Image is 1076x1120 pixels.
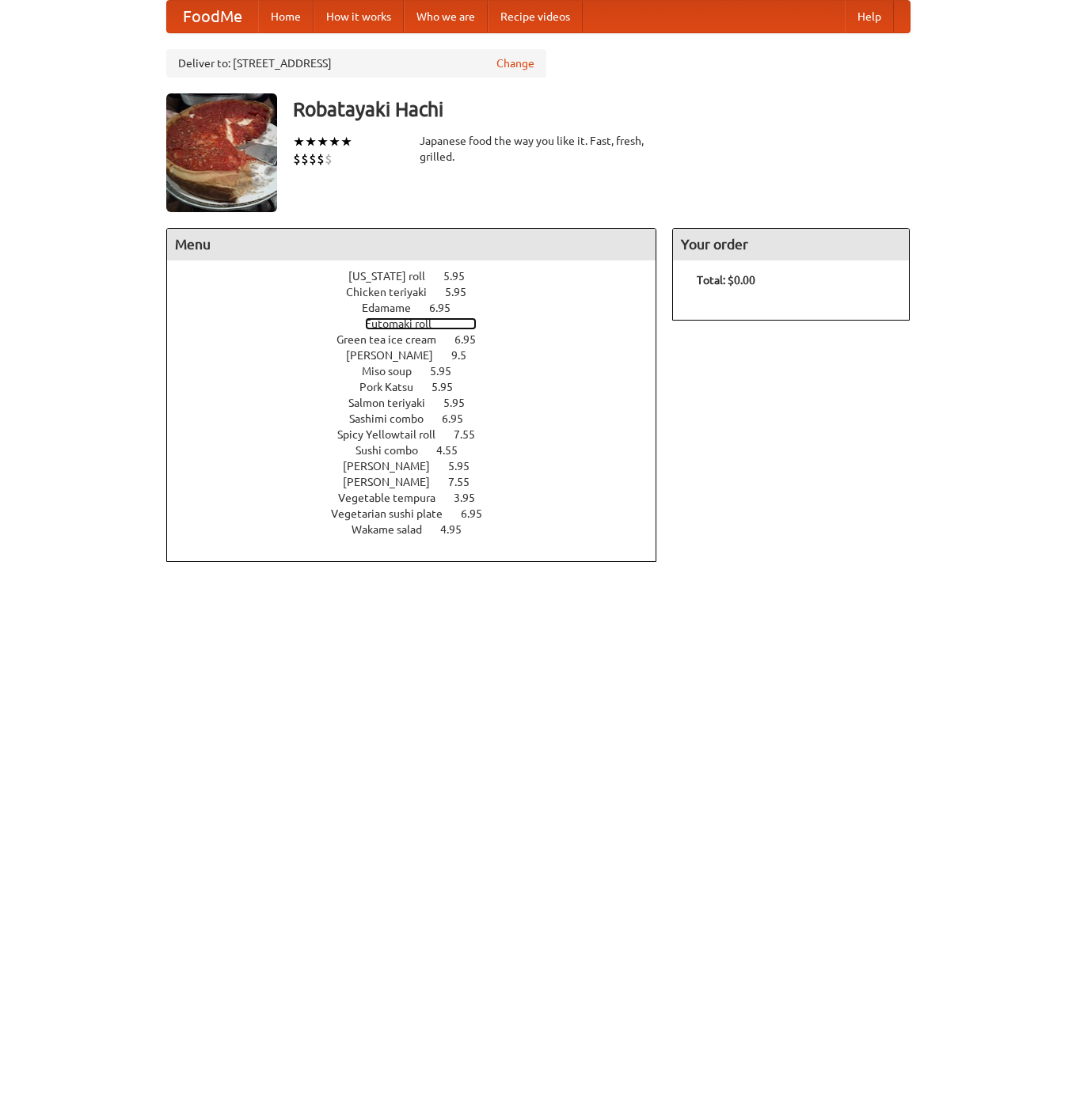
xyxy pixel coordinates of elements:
span: 6.95 [461,507,498,520]
li: ★ [317,133,329,150]
span: Salmon teriyaki [348,397,441,409]
span: [PERSON_NAME] [343,476,446,488]
span: 5.95 [443,270,481,283]
a: Green tea ice cream 6.95 [336,333,505,346]
span: 4.55 [436,444,473,457]
span: 7.55 [448,476,485,488]
h4: Your order [673,229,909,260]
a: FoodMe [167,1,258,32]
a: Pork Katsu 5.95 [359,381,482,393]
li: ★ [340,133,352,150]
a: [US_STATE] roll 5.95 [348,270,494,283]
span: Pork Katsu [359,381,429,393]
li: $ [293,150,301,168]
span: Sushi combo [355,444,434,457]
span: Sashimi combo [349,412,439,425]
a: Vegetarian sushi plate 6.95 [331,507,511,520]
h4: Menu [167,229,656,260]
li: $ [317,150,325,168]
span: 5.95 [443,397,481,409]
div: Japanese food the way you like it. Fast, fresh, grilled. [420,133,657,165]
span: Futomaki roll [365,317,447,330]
a: How it works [314,1,404,32]
span: 6.95 [442,412,479,425]
li: ★ [293,133,305,150]
span: Green tea ice cream [336,333,452,346]
li: ★ [329,133,340,150]
span: 3.95 [454,492,491,504]
li: $ [301,150,309,168]
span: 5.95 [432,381,469,393]
a: Who we are [404,1,488,32]
a: [PERSON_NAME] 7.55 [343,476,499,488]
span: 5.95 [448,460,485,473]
a: Wakame salad 4.95 [352,523,491,536]
span: 7.55 [454,428,491,441]
span: 5.95 [430,365,467,378]
span: 5.95 [445,286,482,298]
a: Edamame 6.95 [362,302,480,314]
a: Futomaki roll [365,317,477,330]
a: Salmon teriyaki 5.95 [348,397,494,409]
a: [PERSON_NAME] 9.5 [346,349,496,362]
a: Chicken teriyaki 5.95 [346,286,496,298]
span: Vegetable tempura [338,492,451,504]
a: [PERSON_NAME] 5.95 [343,460,499,473]
span: Wakame salad [352,523,438,536]
span: [PERSON_NAME] [346,349,449,362]
li: $ [325,150,333,168]
span: Chicken teriyaki [346,286,443,298]
span: 4.95 [440,523,477,536]
a: Change [496,55,534,71]
a: Home [258,1,314,32]
span: Edamame [362,302,427,314]
span: [US_STATE] roll [348,270,441,283]
a: Spicy Yellowtail roll 7.55 [337,428,504,441]
a: Miso soup 5.95 [362,365,481,378]
a: Recipe videos [488,1,583,32]
span: [PERSON_NAME] [343,460,446,473]
a: Sushi combo 4.55 [355,444,487,457]
a: Help [845,1,894,32]
span: 6.95 [429,302,466,314]
a: Vegetable tempura 3.95 [338,492,504,504]
span: Spicy Yellowtail roll [337,428,451,441]
h3: Robatayaki Hachi [293,93,911,125]
li: ★ [305,133,317,150]
li: $ [309,150,317,168]
div: Deliver to: [STREET_ADDRESS] [166,49,546,78]
span: 6.95 [454,333,492,346]
span: 9.5 [451,349,482,362]
b: Total: $0.00 [697,274,755,287]
span: Miso soup [362,365,428,378]
img: angular.jpg [166,93,277,212]
span: Vegetarian sushi plate [331,507,458,520]
a: Sashimi combo 6.95 [349,412,492,425]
